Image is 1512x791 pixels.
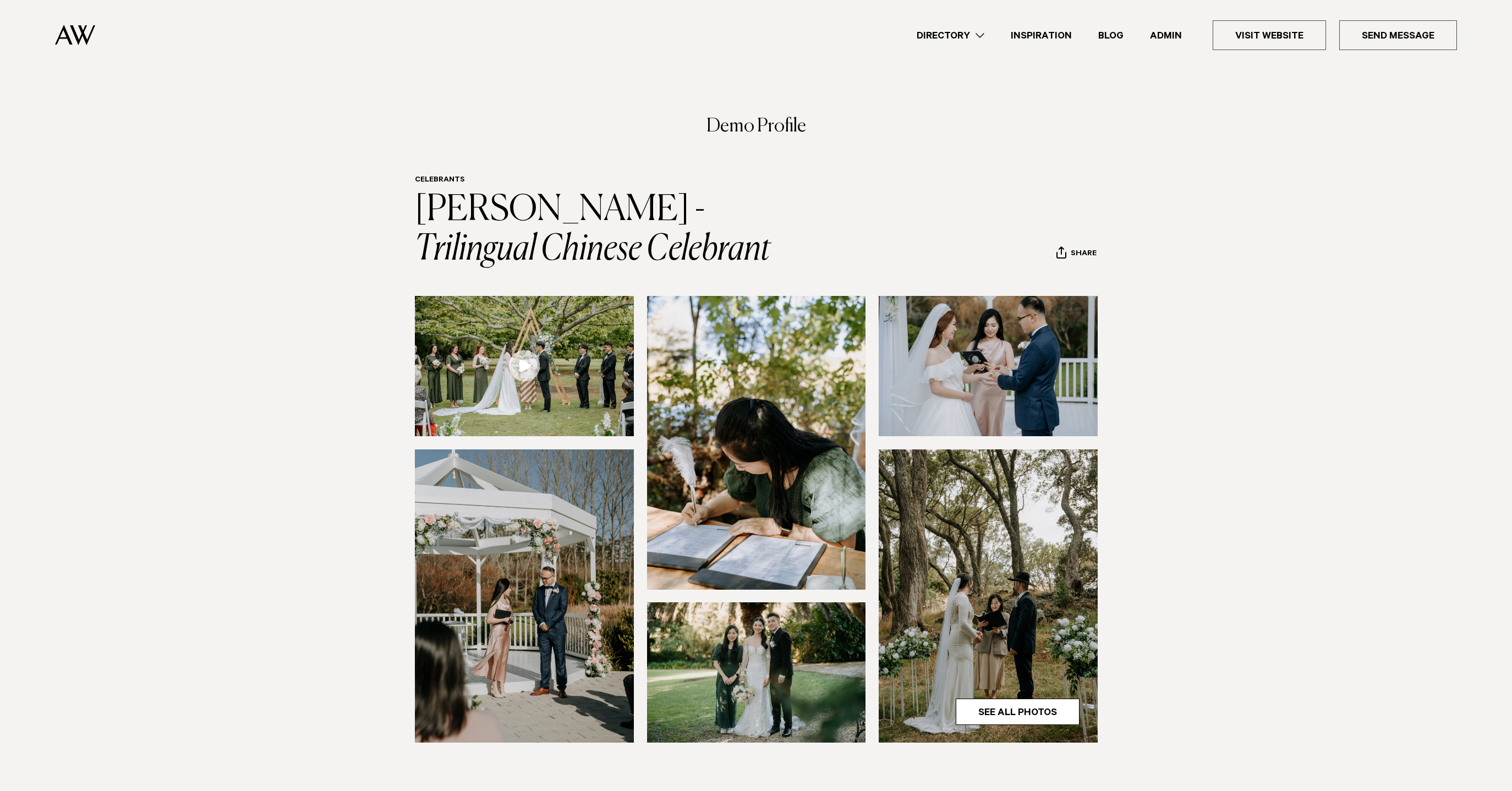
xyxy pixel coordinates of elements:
a: Directory [903,28,998,43]
a: [PERSON_NAME] - Trilingual Chinese Celebrant [415,193,771,267]
a: Admin [1137,28,1195,43]
a: Inspiration [998,28,1085,43]
a: See All Photos [956,699,1080,725]
a: Blog [1085,28,1137,43]
a: Visit Website [1213,20,1326,50]
button: Share [1056,246,1097,262]
h3: Demo Profile [415,117,1097,149]
span: Share [1071,249,1097,260]
a: Send Message [1339,20,1457,50]
a: Celebrants [415,176,465,185]
img: Auckland Weddings Logo [55,25,95,45]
